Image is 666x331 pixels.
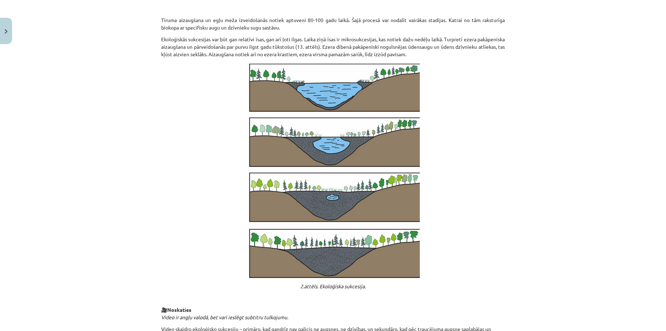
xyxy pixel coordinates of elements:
p: Ekoloģiskās sukcesijas var būt gan relatīvi īsas, gan arī ļoti ilgas. Laika ziņā īsas ir mikrosuk... [161,36,505,58]
em: 2.attēls. Ekoloģiska sukcesija. [300,283,366,289]
img: icon-close-lesson-0947bae3869378f0d4975bcd49f059093ad1ed9edebbc8119c70593378902aed.svg [5,29,7,34]
em: Video ir angļu valodā, bet vari ieslēgt subtitru tulkojumu. [161,314,288,320]
strong: Noskaties [167,306,191,313]
p: 🎥 [161,306,505,321]
p: Tīruma aizaugšana un egļu meža izveidošanās notiek aptuveni 80-100 gadu laikā. Šajā procesā var n... [161,16,505,31]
